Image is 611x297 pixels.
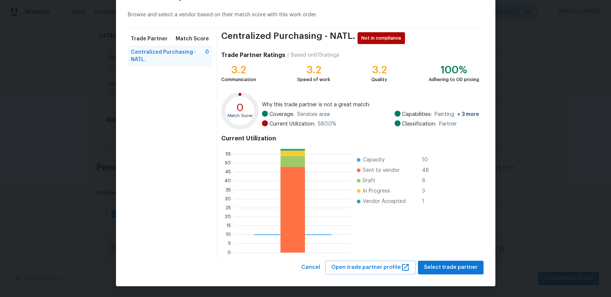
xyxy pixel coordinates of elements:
[429,76,479,83] div: Adhering to OD pricing
[297,76,330,83] div: Speed of work
[363,198,406,205] span: Vendor Accepted
[225,214,231,219] text: 20
[269,111,294,118] span: Coverage:
[291,51,339,59] div: Based on 615 ratings
[298,261,323,274] button: Cancel
[363,167,400,174] span: Sent to vendor
[225,161,231,165] text: 50
[402,120,436,128] span: Classification:
[269,120,315,128] span: Current Utilization:
[225,179,231,183] text: 40
[429,66,479,74] div: 100%
[262,101,479,109] span: Why this trade partner is not a great match:
[221,66,256,74] div: 3.2
[418,261,484,274] button: Select trade partner
[228,250,231,255] text: 0
[226,206,231,210] text: 25
[422,187,434,195] span: 3
[439,120,457,128] span: Partner
[225,170,231,174] text: 45
[225,197,231,201] text: 30
[226,223,231,228] text: 15
[285,51,291,59] div: |
[457,112,479,117] span: + 3 more
[236,103,244,113] text: 0
[402,111,432,118] span: Capabilities:
[331,263,410,272] span: Open trade partner profile
[221,32,355,44] span: Centralized Purchasing - NATL.
[424,263,478,272] span: Select trade partner
[226,232,231,237] text: 10
[221,51,285,59] h4: Trade Partner Ratings
[228,114,253,118] text: Match Score
[422,177,434,184] span: 6
[131,49,206,63] span: Centralized Purchasing - NATL.
[422,167,434,174] span: 48
[228,241,231,246] text: 5
[128,2,484,28] div: Browse and select a vendor based on their match score with this work order.
[226,188,231,192] text: 35
[221,135,479,142] h4: Current Utilization
[205,49,209,63] span: 0
[422,198,434,205] span: 1
[221,76,256,83] div: Communication
[226,152,231,156] text: 55
[371,76,387,83] div: Quality
[297,111,330,118] span: Services area
[176,35,209,43] span: Match Score
[363,187,390,195] span: In Progress
[422,156,434,164] span: 10
[363,156,385,164] span: Capacity
[325,261,416,274] button: Open trade partner profile
[371,66,387,74] div: 3.2
[131,35,167,43] span: Trade Partner
[363,177,375,184] span: Draft
[297,66,330,74] div: 3.2
[435,111,479,118] span: Painting
[318,120,336,128] span: 580.0 %
[301,263,320,272] span: Cancel
[361,34,404,42] span: Not in compliance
